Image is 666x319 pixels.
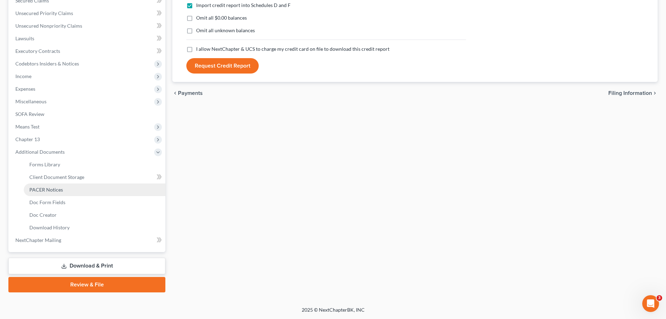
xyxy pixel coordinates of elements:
[10,20,165,32] a: Unsecured Nonpriority Claims
[15,10,73,16] span: Unsecured Priority Claims
[29,224,70,230] span: Download History
[15,111,44,117] span: SOFA Review
[8,258,165,274] a: Download & Print
[608,90,658,96] button: Filing Information chevron_right
[24,158,165,171] a: Forms Library
[196,15,247,21] span: Omit all $0.00 balances
[29,187,63,193] span: PACER Notices
[29,212,57,218] span: Doc Creator
[15,86,35,92] span: Expenses
[134,306,532,319] div: 2025 © NextChapterBK, INC
[608,90,652,96] span: Filing Information
[196,27,255,33] span: Omit all unknown balances
[24,209,165,221] a: Doc Creator
[10,45,165,57] a: Executory Contracts
[196,2,291,8] span: Import credit report into Schedules D and F
[642,295,659,312] iframe: Intercom live chat
[657,295,662,301] span: 3
[24,171,165,183] a: Client Document Storage
[15,73,31,79] span: Income
[652,90,658,96] i: chevron_right
[10,108,165,120] a: SOFA Review
[15,23,82,29] span: Unsecured Nonpriority Claims
[15,124,40,130] span: Means Test
[15,149,65,155] span: Additional Documents
[24,183,165,196] a: PACER Notices
[178,90,203,96] span: Payments
[15,98,46,104] span: Miscellaneous
[15,35,34,41] span: Lawsuits
[10,234,165,247] a: NextChapter Mailing
[8,277,165,292] a: Review & File
[29,199,65,205] span: Doc Form Fields
[24,221,165,234] a: Download History
[10,7,165,20] a: Unsecured Priority Claims
[29,174,84,180] span: Client Document Storage
[15,48,60,54] span: Executory Contracts
[15,237,61,243] span: NextChapter Mailing
[10,32,165,45] a: Lawsuits
[172,90,203,96] button: chevron_left Payments
[24,196,165,209] a: Doc Form Fields
[172,90,178,96] i: chevron_left
[15,136,40,142] span: Chapter 13
[196,46,389,52] span: I allow NextChapter & UCS to charge my credit card on file to download this credit report
[186,58,259,74] button: Request Credit Report
[15,61,79,67] span: Codebtors Insiders & Notices
[29,161,60,167] span: Forms Library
